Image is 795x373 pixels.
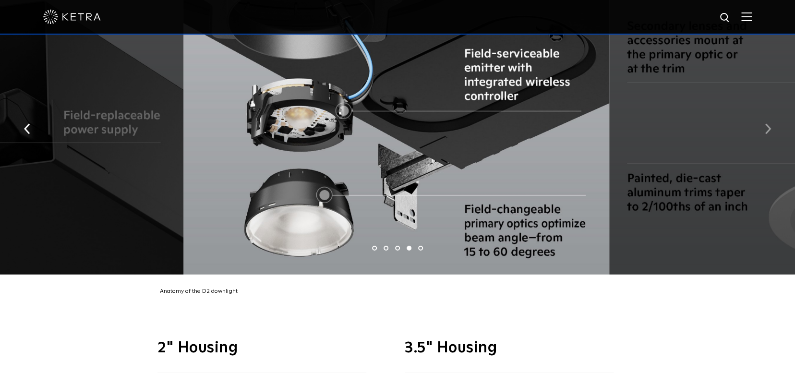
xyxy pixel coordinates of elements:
div: Anatomy of the D2 downlight [150,287,650,297]
img: search icon [719,12,731,24]
img: arrow-right-black.svg [765,123,771,134]
h3: 3.5" Housing [405,340,638,356]
img: ketra-logo-2019-white [43,10,101,24]
img: Hamburger%20Nav.svg [741,12,752,21]
img: arrow-left-black.svg [24,123,30,134]
h3: 2" Housing [157,340,390,356]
